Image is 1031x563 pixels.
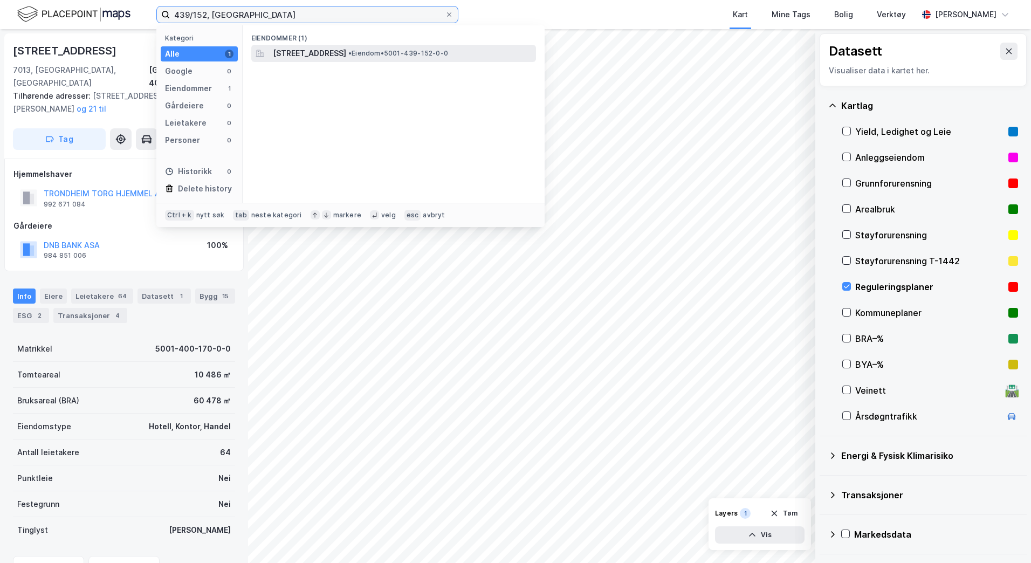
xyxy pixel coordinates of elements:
[841,99,1018,112] div: Kartlag
[71,289,133,304] div: Leietakere
[225,136,233,145] div: 0
[348,49,352,57] span: •
[220,446,231,459] div: 64
[218,472,231,485] div: Nei
[170,6,445,23] input: Søk på adresse, matrikkel, gårdeiere, leietakere eller personer
[855,358,1004,371] div: BYA–%
[220,291,231,301] div: 15
[155,342,231,355] div: 5001-400-170-0-0
[854,528,1018,541] div: Markedsdata
[17,368,60,381] div: Tomteareal
[273,47,346,60] span: [STREET_ADDRESS]
[17,524,48,537] div: Tinglyst
[855,177,1004,190] div: Grunnforurensning
[44,251,86,260] div: 984 851 006
[1005,383,1019,397] div: 🛣️
[165,134,200,147] div: Personer
[17,446,79,459] div: Antall leietakere
[977,511,1031,563] div: Kontrollprogram for chat
[13,219,235,232] div: Gårdeiere
[225,50,233,58] div: 1
[348,49,448,58] span: Eiendom • 5001-439-152-0-0
[740,508,751,519] div: 1
[855,384,1001,397] div: Veinett
[17,342,52,355] div: Matrikkel
[855,280,1004,293] div: Reguleringsplaner
[149,420,231,433] div: Hotell, Kontor, Handel
[17,394,79,407] div: Bruksareal (BRA)
[423,211,445,219] div: avbryt
[165,34,238,42] div: Kategori
[165,99,204,112] div: Gårdeiere
[855,255,1004,267] div: Støyforurensning T-1442
[207,239,228,252] div: 100%
[855,229,1004,242] div: Støyforurensning
[855,203,1004,216] div: Arealbruk
[165,65,193,78] div: Google
[855,306,1004,319] div: Kommuneplaner
[34,310,45,321] div: 2
[13,168,235,181] div: Hjemmelshaver
[13,64,149,90] div: 7013, [GEOGRAPHIC_DATA], [GEOGRAPHIC_DATA]
[116,291,129,301] div: 64
[243,25,545,45] div: Eiendommer (1)
[112,310,123,321] div: 4
[855,332,1004,345] div: BRA–%
[176,291,187,301] div: 1
[40,289,67,304] div: Eiere
[13,308,49,323] div: ESG
[733,8,748,21] div: Kart
[772,8,810,21] div: Mine Tags
[333,211,361,219] div: markere
[715,526,805,544] button: Vis
[829,43,882,60] div: Datasett
[877,8,906,21] div: Verktøy
[225,67,233,75] div: 0
[165,82,212,95] div: Eiendommer
[53,308,127,323] div: Transaksjoner
[17,5,130,24] img: logo.f888ab2527a4732fd821a326f86c7f29.svg
[251,211,302,219] div: neste kategori
[169,524,231,537] div: [PERSON_NAME]
[17,472,53,485] div: Punktleie
[13,289,36,304] div: Info
[225,84,233,93] div: 1
[763,505,805,522] button: Tøm
[834,8,853,21] div: Bolig
[194,394,231,407] div: 60 478 ㎡
[165,210,194,221] div: Ctrl + k
[17,420,71,433] div: Eiendomstype
[404,210,421,221] div: esc
[935,8,996,21] div: [PERSON_NAME]
[855,151,1004,164] div: Anleggseiendom
[855,410,1001,423] div: Årsdøgntrafikk
[165,47,180,60] div: Alle
[218,498,231,511] div: Nei
[715,509,738,518] div: Layers
[13,128,106,150] button: Tag
[165,165,212,178] div: Historikk
[178,182,232,195] div: Delete history
[13,91,93,100] span: Tilhørende adresser:
[855,125,1004,138] div: Yield, Ledighet og Leie
[977,511,1031,563] iframe: Chat Widget
[44,200,86,209] div: 992 671 084
[165,116,207,129] div: Leietakere
[841,449,1018,462] div: Energi & Fysisk Klimarisiko
[225,101,233,110] div: 0
[13,42,119,59] div: [STREET_ADDRESS]
[149,64,235,90] div: [GEOGRAPHIC_DATA], 400/170
[829,64,1018,77] div: Visualiser data i kartet her.
[13,90,226,115] div: [STREET_ADDRESS][PERSON_NAME]
[381,211,396,219] div: velg
[225,119,233,127] div: 0
[17,498,59,511] div: Festegrunn
[195,368,231,381] div: 10 486 ㎡
[233,210,249,221] div: tab
[225,167,233,176] div: 0
[196,211,225,219] div: nytt søk
[841,489,1018,502] div: Transaksjoner
[195,289,235,304] div: Bygg
[138,289,191,304] div: Datasett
